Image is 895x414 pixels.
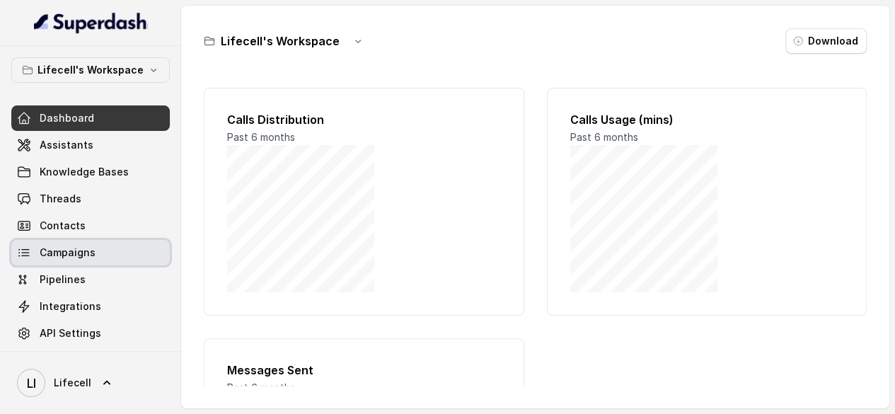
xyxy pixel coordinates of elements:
[221,33,340,50] h3: Lifecell's Workspace
[570,111,844,128] h2: Calls Usage (mins)
[11,57,170,83] button: Lifecell's Workspace
[11,186,170,212] a: Threads
[11,363,170,403] a: Lifecell
[40,219,86,233] span: Contacts
[37,62,144,79] p: Lifecell's Workspace
[40,192,81,206] span: Threads
[40,246,96,260] span: Campaigns
[227,362,501,379] h2: Messages Sent
[11,105,170,131] a: Dashboard
[40,111,94,125] span: Dashboard
[54,376,91,390] span: Lifecell
[27,376,36,391] text: LI
[40,165,129,179] span: Knowledge Bases
[785,28,867,54] button: Download
[11,294,170,319] a: Integrations
[40,272,86,287] span: Pipelines
[227,381,295,393] span: Past 6 months
[570,131,638,143] span: Past 6 months
[11,159,170,185] a: Knowledge Bases
[11,321,170,346] a: API Settings
[40,299,101,314] span: Integrations
[40,138,93,152] span: Assistants
[11,132,170,158] a: Assistants
[11,213,170,238] a: Contacts
[11,240,170,265] a: Campaigns
[11,267,170,292] a: Pipelines
[227,131,295,143] span: Past 6 months
[227,111,501,128] h2: Calls Distribution
[34,11,148,34] img: light.svg
[40,326,101,340] span: API Settings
